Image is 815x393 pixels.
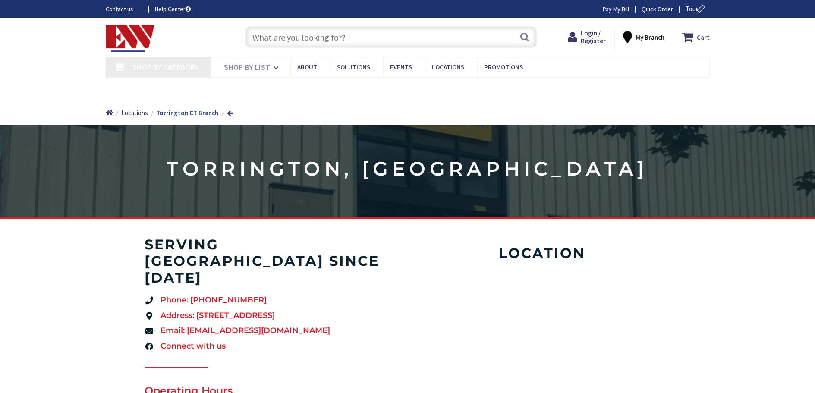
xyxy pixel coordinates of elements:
span: Locations [121,109,148,117]
span: Promotions [484,63,523,71]
span: Events [390,63,412,71]
strong: Cart [697,29,710,45]
span: Email: [EMAIL_ADDRESS][DOMAIN_NAME] [158,325,330,336]
span: About [297,63,317,71]
div: My Branch [623,29,664,45]
span: Login / Register [581,29,606,45]
a: Email: [EMAIL_ADDRESS][DOMAIN_NAME] [145,325,399,336]
span: Connect with us [158,341,226,352]
h4: serving [GEOGRAPHIC_DATA] since [DATE] [145,236,399,286]
a: Locations [121,108,148,117]
a: Connect with us [145,341,399,352]
span: Tour [686,5,708,13]
a: Phone: [PHONE_NUMBER] [145,295,399,306]
a: Login / Register [568,29,606,45]
a: Quick Order [642,5,673,13]
a: Pay My Bill [603,5,629,13]
a: Address: [STREET_ADDRESS] [145,310,399,321]
strong: My Branch [636,33,664,41]
span: Solutions [337,63,370,71]
strong: Torrington CT Branch [156,109,218,117]
span: Locations [432,63,464,71]
a: Cart [682,29,710,45]
img: Electrical Wholesalers, Inc. [106,25,155,52]
input: What are you looking for? [245,26,537,48]
a: Help Center [155,5,191,13]
span: Address: [STREET_ADDRESS] [158,310,275,321]
h4: Location [425,245,660,261]
span: Shop By Category [132,62,198,72]
span: Shop By List [224,62,270,72]
span: Phone: [PHONE_NUMBER] [158,295,267,306]
a: Contact us [106,5,141,13]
